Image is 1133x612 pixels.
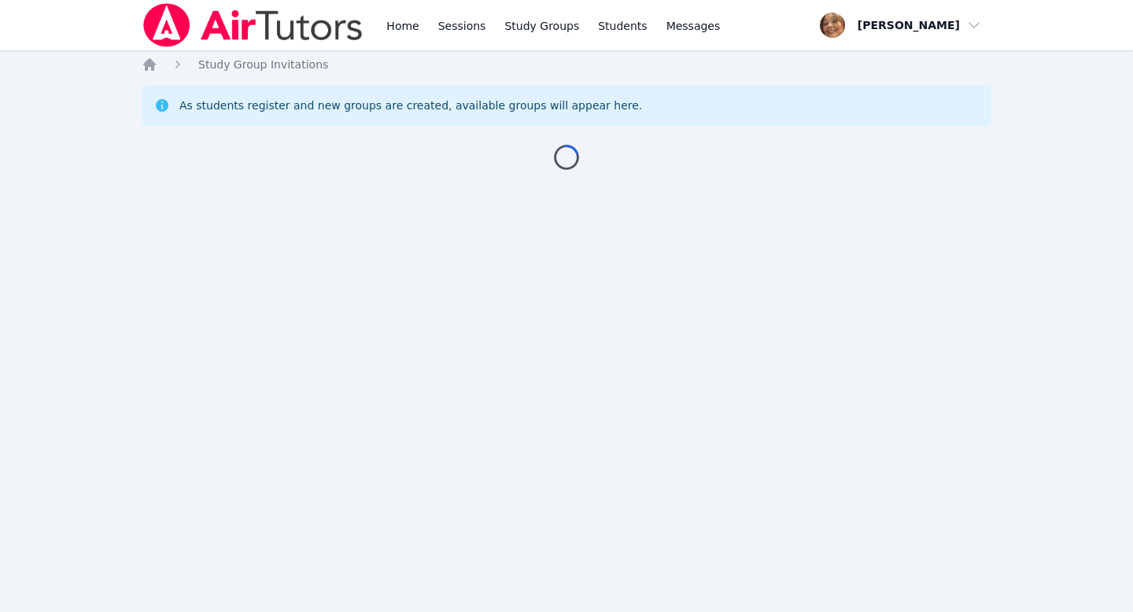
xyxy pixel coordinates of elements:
a: Study Group Invitations [198,57,328,72]
span: Messages [666,18,721,34]
span: Study Group Invitations [198,58,328,71]
img: Air Tutors [142,3,364,47]
div: As students register and new groups are created, available groups will appear here. [179,98,642,113]
nav: Breadcrumb [142,57,991,72]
